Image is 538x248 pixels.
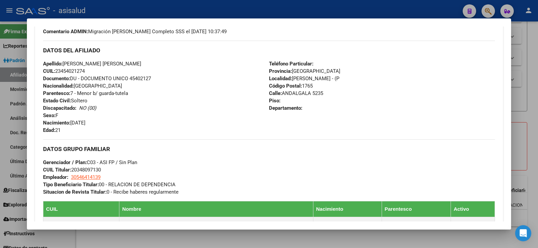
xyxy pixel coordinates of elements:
span: Soltero [43,98,87,104]
div: Open Intercom Messenger [515,225,531,241]
strong: Nacimiento: [43,120,70,126]
strong: Piso: [269,98,280,104]
span: 21 [43,127,61,133]
th: Activo [451,201,495,217]
strong: Teléfono Particular: [269,61,313,67]
span: [GEOGRAPHIC_DATA] [269,68,340,74]
th: Nombre [119,201,313,217]
strong: Situacion de Revista Titular: [43,189,107,195]
span: 30546414139 [71,174,101,180]
th: CUIL [43,201,119,217]
th: Parentesco [382,201,451,217]
span: 23454021274 [43,68,85,74]
strong: Documento: [43,76,70,82]
td: [PERSON_NAME] [PERSON_NAME] - [119,217,313,233]
strong: CUIL Titular: [43,167,71,173]
strong: Gerenciador / Plan: [43,159,87,165]
span: [PERSON_NAME] - (P [269,76,339,82]
span: [DATE] [43,120,85,126]
strong: Parentesco: [43,90,70,96]
strong: Estado Civil: [43,98,71,104]
span: C03 - ASI FP / Sin Plan [43,159,137,165]
span: 00 - RELACION DE DEPENDENCIA [43,182,176,188]
strong: Tipo Beneficiario Titular: [43,182,99,188]
span: F [43,112,58,118]
h3: DATOS DEL AFILIADO [43,47,495,54]
span: DU - DOCUMENTO UNICO 45402127 [43,76,151,82]
strong: Apellido: [43,61,63,67]
strong: Departamento: [269,105,302,111]
strong: Sexo: [43,112,55,118]
strong: Empleador: [43,174,68,180]
span: 20348097130 [43,167,101,173]
strong: Calle: [269,90,282,96]
i: NO (00) [79,105,96,111]
strong: Edad: [43,127,55,133]
span: [GEOGRAPHIC_DATA] [43,83,122,89]
strong: Código Postal: [269,83,302,89]
th: Nacimiento [313,201,382,217]
strong: CUIL: [43,68,55,74]
h3: DATOS GRUPO FAMILIAR [43,145,495,153]
span: 0 - Recibe haberes regularmente [43,189,179,195]
span: 7 - Menor b/ guarda-tutela [43,90,128,96]
td: [DATE] [313,217,382,233]
span: 1765 [269,83,313,89]
strong: Provincia: [269,68,292,74]
td: 0 - Titular [382,217,451,233]
span: Migración [PERSON_NAME] Completo SSS el [DATE] 10:37:49 [43,28,227,35]
strong: Localidad: [269,76,292,82]
span: ANDALGALA 5235 [269,90,323,96]
strong: Discapacitado: [43,105,76,111]
strong: Nacionalidad: [43,83,74,89]
strong: Comentario ADMIN: [43,29,88,35]
span: [PERSON_NAME] [PERSON_NAME] [43,61,141,67]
